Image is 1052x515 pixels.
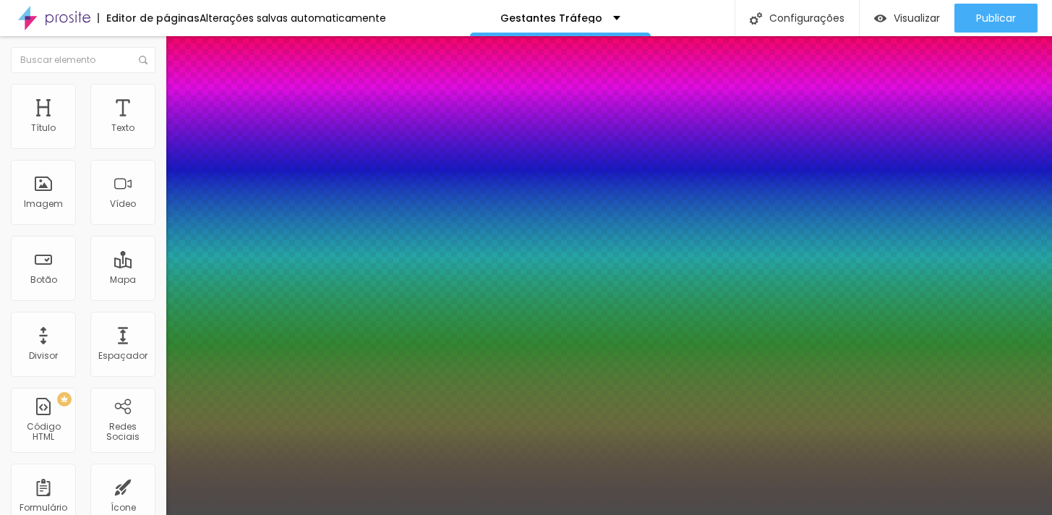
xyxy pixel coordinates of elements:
font: Formulário [20,501,67,514]
font: Gestantes Tráfego [500,11,602,25]
font: Alterações salvas automaticamente [200,11,386,25]
img: Ícone [139,56,147,64]
font: Publicar [976,11,1016,25]
font: Botão [30,273,57,286]
button: Publicar [954,4,1038,33]
font: Imagem [24,197,63,210]
img: view-1.svg [874,12,886,25]
img: Ícone [750,12,762,25]
font: Divisor [29,349,58,362]
font: Título [31,122,56,134]
font: Código HTML [27,420,61,443]
button: Visualizar [860,4,954,33]
font: Visualizar [894,11,940,25]
font: Vídeo [110,197,136,210]
font: Configurações [769,11,844,25]
font: Mapa [110,273,136,286]
font: Editor de páginas [106,11,200,25]
font: Redes Sociais [106,420,140,443]
input: Buscar elemento [11,47,155,73]
font: Ícone [111,501,136,514]
font: Texto [111,122,134,134]
font: Espaçador [98,349,147,362]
